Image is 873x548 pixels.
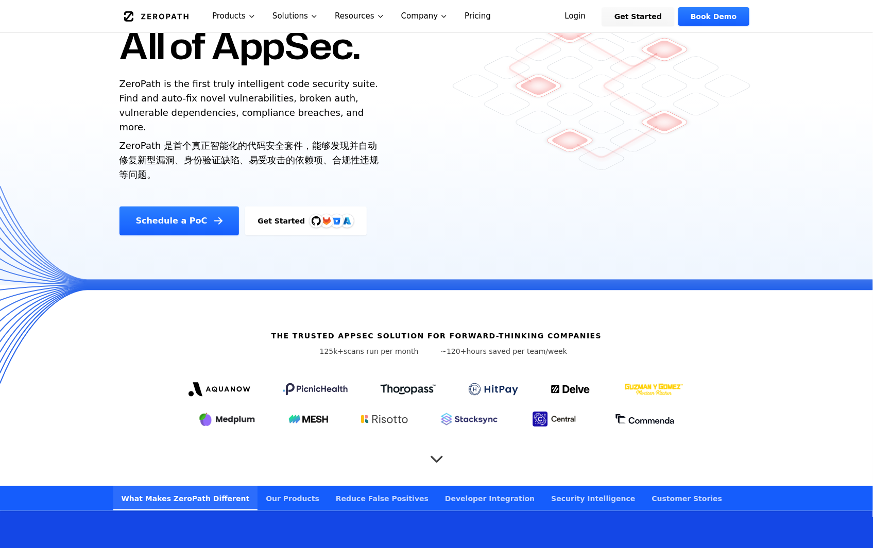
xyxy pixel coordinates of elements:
[343,217,351,225] img: Azure
[624,377,684,402] img: GYG
[119,77,383,186] p: ZeroPath is the first truly intelligent code security suite. Find and auto-fix novel vulnerabilit...
[678,7,749,26] a: Book Demo
[316,211,337,231] img: GitLab
[441,347,467,355] span: ~120+
[543,486,643,510] a: Security Intelligence
[328,486,437,510] a: Reduce False Positives
[198,411,256,427] img: Medplum
[119,140,379,180] font: ZeroPath 是首个真正智能化的代码安全套件，能够发现并自动修复新型漏洞、身份验证缺陷、易受攻击的依赖项、合规性违规等问题。
[331,215,343,227] svg: Bitbucket
[312,216,321,226] img: GitHub
[644,486,731,510] a: Customer Stories
[320,347,344,355] span: 125k+
[426,444,447,465] button: Scroll to next section
[381,384,436,395] img: Thoropass
[602,7,674,26] a: Get Started
[437,486,543,510] a: Developer Integration
[289,415,328,423] img: Mesh
[245,207,367,235] a: Get StartedGitHubGitLabAzure
[553,7,598,26] a: Login
[441,346,568,356] p: hours saved per team/week
[113,486,258,510] a: What Makes ZeroPath Different
[530,410,582,429] img: Central
[306,346,433,356] p: scans run per month
[119,207,239,235] a: Schedule a PoC
[258,486,328,510] a: Our Products
[441,413,498,425] img: Stacksync
[271,331,602,341] h6: The Trusted AppSec solution for forward-thinking companies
